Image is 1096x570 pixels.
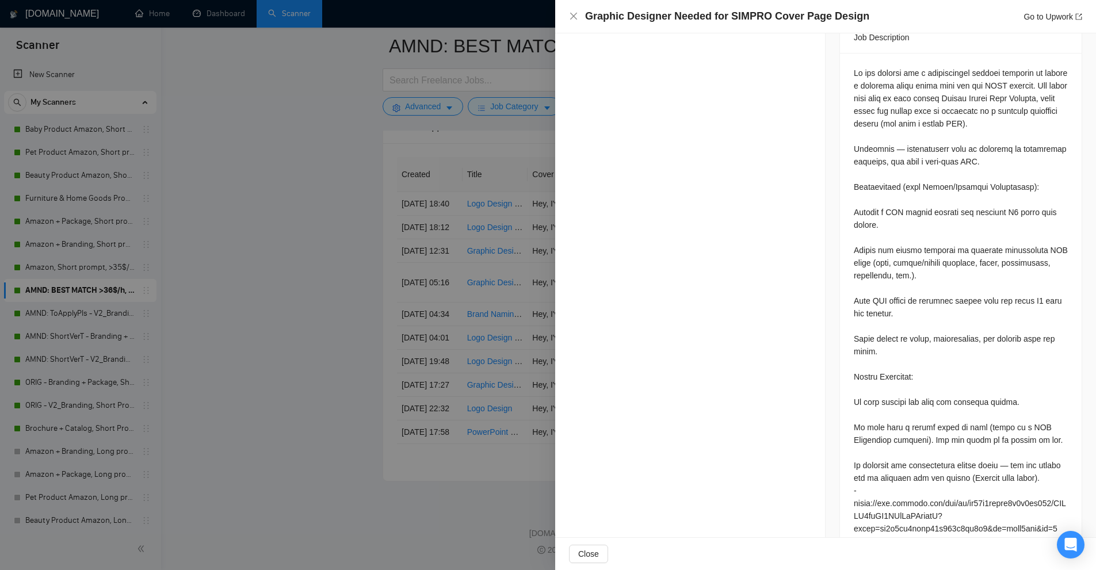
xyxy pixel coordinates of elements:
[569,545,608,563] button: Close
[578,548,599,560] span: Close
[1075,13,1082,20] span: export
[854,22,1068,53] div: Job Description
[585,9,869,24] h4: Graphic Designer Needed for SIMPRO Cover Page Design
[569,12,578,21] button: Close
[1057,531,1084,558] div: Open Intercom Messenger
[1024,12,1082,21] a: Go to Upworkexport
[569,12,578,21] span: close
